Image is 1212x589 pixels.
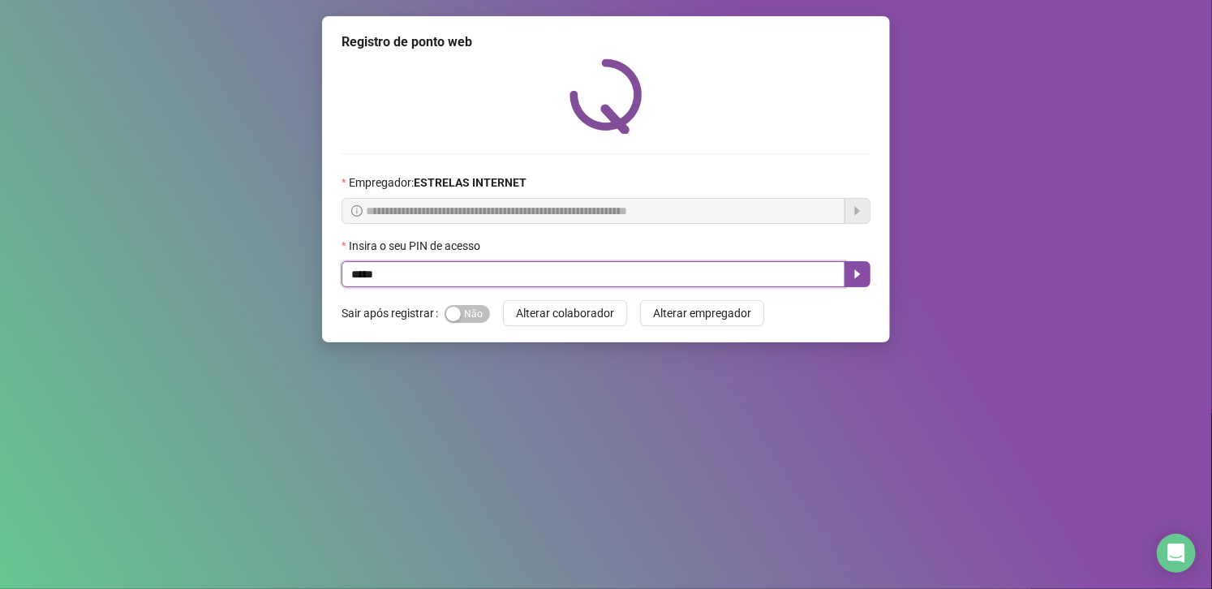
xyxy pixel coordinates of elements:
label: Insira o seu PIN de acesso [342,237,491,255]
button: Alterar empregador [640,300,764,326]
span: Alterar colaborador [516,304,614,322]
button: Alterar colaborador [503,300,627,326]
span: info-circle [351,205,363,217]
span: caret-right [851,268,864,281]
div: Open Intercom Messenger [1157,534,1196,573]
label: Sair após registrar [342,300,445,326]
div: Registro de ponto web [342,32,870,52]
span: Empregador : [349,174,526,191]
img: QRPoint [569,58,643,134]
span: Alterar empregador [653,304,751,322]
strong: ESTRELAS INTERNET [414,176,526,189]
